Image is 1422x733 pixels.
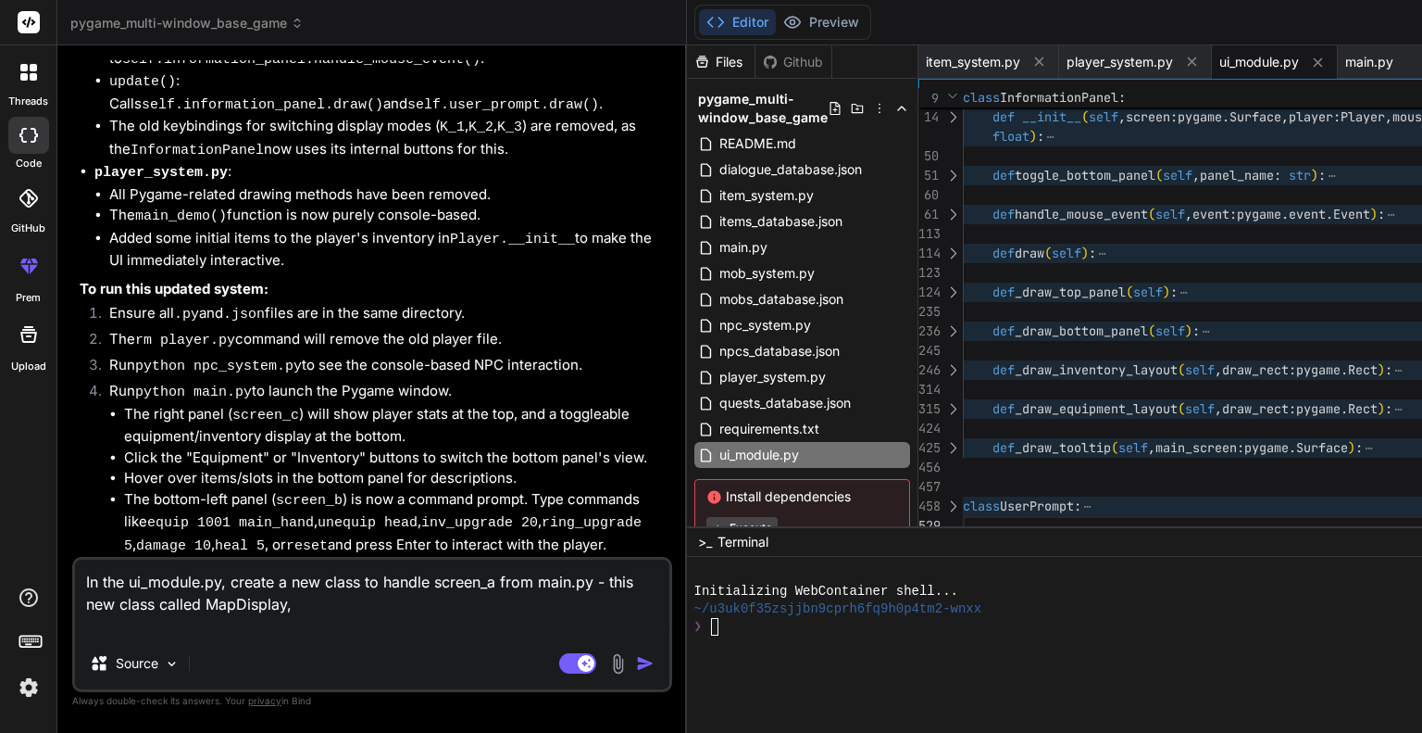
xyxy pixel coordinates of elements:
[992,128,1029,145] span: float
[1222,361,1289,378] span: draw_rect
[918,399,939,419] div: 315
[918,360,939,380] div: 246
[164,656,180,672] img: Pick Models
[918,146,939,166] div: 50
[1281,108,1289,125] span: ,
[421,515,538,531] code: inv_upgrade 20
[918,302,939,322] div: 235
[992,439,1015,456] span: def
[717,133,798,155] span: README.md
[941,283,965,302] div: Click to expand the range.
[1126,284,1133,300] span: (
[694,600,982,618] span: ~/u3uk0f35zsjjbn9cprh6fq9h0p4tm2-wnxx
[992,245,1015,261] span: def
[70,14,304,32] span: pygame_multi-window_base_game
[706,517,778,539] button: Execute
[1148,206,1155,222] span: (
[1015,206,1148,222] span: handle_mouse_event
[636,654,655,673] img: icon
[13,672,44,703] img: settings
[717,533,768,551] span: Terminal
[1015,284,1126,300] span: _draw_top_panel
[1178,361,1185,378] span: (
[124,515,642,554] code: ring_upgrade 5
[918,322,939,341] div: 236
[717,444,801,466] span: ui_module.py
[1081,245,1089,261] span: )
[992,108,1015,125] span: def
[318,515,418,531] code: unequip head
[1178,108,1281,125] span: pygame.Surface
[1044,245,1052,261] span: (
[468,120,493,135] code: K_2
[1192,167,1200,183] span: ,
[11,221,45,236] label: GitHub
[918,89,939,108] span: 9
[1215,361,1222,378] span: ,
[1378,400,1385,417] span: )
[717,262,817,284] span: mob_system.py
[1333,108,1341,125] span: :
[16,290,41,306] label: prem
[1118,89,1126,106] span: :
[918,497,939,516] div: 458
[1081,108,1089,125] span: (
[992,400,1015,417] span: def
[717,418,821,440] span: requirements.txt
[1385,400,1392,417] span: :
[1237,439,1244,456] span: :
[286,538,328,554] code: reset
[1341,108,1385,125] span: Player
[248,695,281,706] span: privacy
[1133,284,1163,300] span: self
[1370,206,1378,222] span: )
[1289,400,1296,417] span: :
[1015,439,1111,456] span: _draw_tooltip
[16,156,42,171] label: code
[174,307,199,322] code: .py
[8,94,48,109] label: threads
[1126,108,1170,125] span: screen
[1289,108,1333,125] span: player
[926,53,1020,71] span: item_system.py
[94,161,668,184] p: :
[992,284,1015,300] span: def
[687,53,755,71] div: Files
[116,654,158,673] p: Source
[122,52,480,68] code: self.information_panel.handle_mouse_event()
[1155,167,1163,183] span: (
[1222,400,1289,417] span: draw_rect
[918,516,939,536] div: 529
[918,458,939,477] div: 456
[717,366,828,388] span: player_system.py
[94,381,668,557] li: Run to launch the Pygame window.
[1385,108,1392,125] span: ,
[717,288,845,310] span: mobs_database.json
[407,97,599,113] code: self.user_prompt.draw()
[75,560,669,638] textarea: In the ui_module.py, create a new class to handle screen_a from main.py - this new class called M...
[1178,400,1185,417] span: (
[941,360,965,380] div: Click to expand the range.
[918,263,939,283] div: 123
[135,209,227,224] code: main_demo()
[1074,498,1081,514] span: :
[1015,245,1044,261] span: draw
[135,333,235,348] code: rm player.py
[1037,128,1044,145] span: :
[941,205,965,224] div: Click to expand the range.
[1089,245,1096,261] span: :
[1000,89,1118,106] span: InformationPanel
[941,399,965,419] div: Click to expand the range.
[699,9,776,35] button: Editor
[918,341,939,360] div: 245
[1155,322,1185,339] span: self
[1289,167,1311,183] span: str
[941,107,965,127] div: Click to expand the range.
[440,120,465,135] code: K_1
[717,158,864,181] span: dialogue_database.json
[1244,439,1348,456] span: pygame.Surface
[918,205,939,224] div: 61
[694,583,958,600] span: Initializing WebContainer shell...
[1155,439,1237,456] span: main_screen
[1052,245,1081,261] span: self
